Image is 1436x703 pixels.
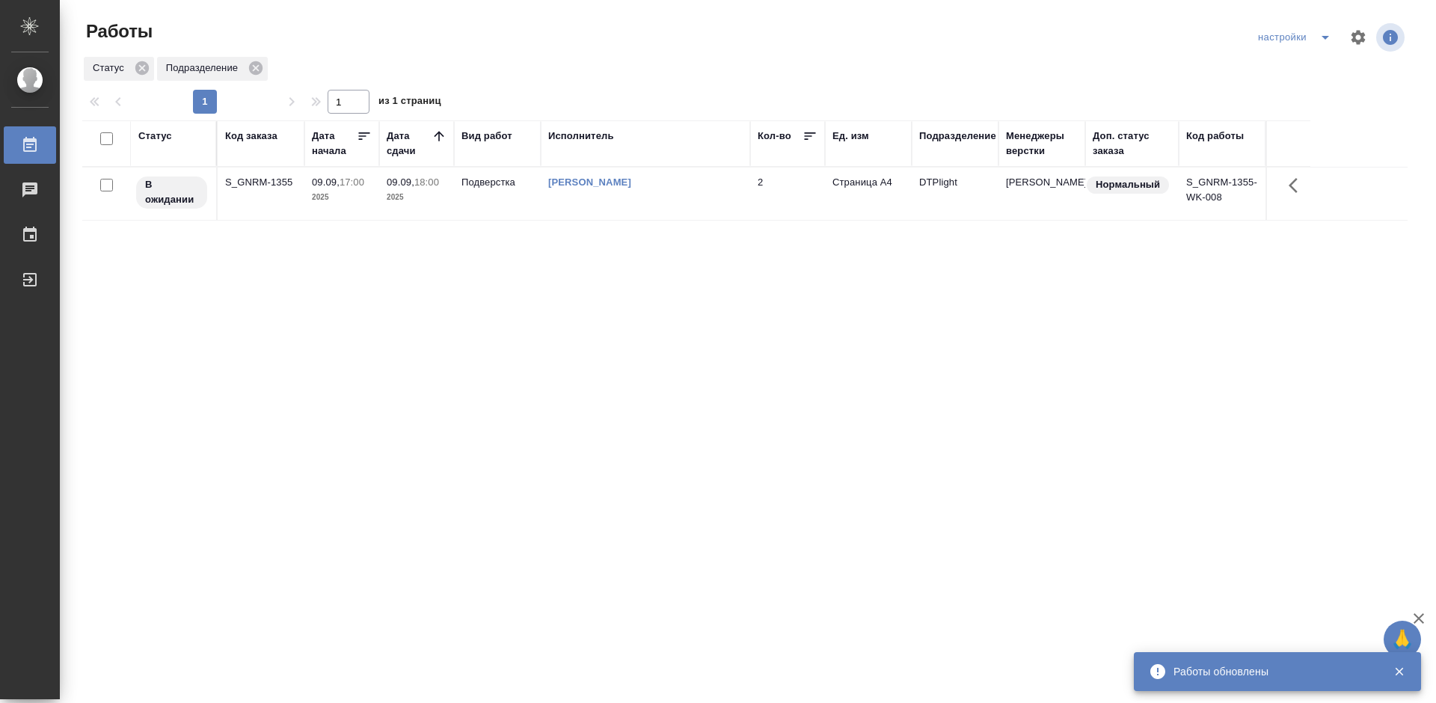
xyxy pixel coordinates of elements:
[145,177,198,207] p: В ожидании
[1006,175,1078,190] p: [PERSON_NAME]
[1390,624,1415,655] span: 🙏
[312,129,357,159] div: Дата начала
[1340,19,1376,55] span: Настроить таблицу
[135,175,209,210] div: Исполнитель назначен, приступать к работе пока рано
[1384,665,1414,678] button: Закрыть
[832,129,869,144] div: Ед. изм
[312,190,372,205] p: 2025
[1384,621,1421,658] button: 🙏
[758,129,791,144] div: Кол-во
[387,129,432,159] div: Дата сдачи
[1254,25,1340,49] div: split button
[387,176,414,188] p: 09.09,
[1376,23,1408,52] span: Посмотреть информацию
[548,176,631,188] a: [PERSON_NAME]
[919,129,996,144] div: Подразделение
[84,57,154,81] div: Статус
[225,129,277,144] div: Код заказа
[93,61,129,76] p: Статус
[461,175,533,190] p: Подверстка
[548,129,614,144] div: Исполнитель
[825,168,912,220] td: Страница А4
[461,129,512,144] div: Вид работ
[166,61,243,76] p: Подразделение
[138,129,172,144] div: Статус
[312,176,340,188] p: 09.09,
[1006,129,1078,159] div: Менеджеры верстки
[1179,168,1265,220] td: S_GNRM-1355-WK-008
[340,176,364,188] p: 17:00
[1186,129,1244,144] div: Код работы
[1093,129,1171,159] div: Доп. статус заказа
[912,168,998,220] td: DTPlight
[414,176,439,188] p: 18:00
[1096,177,1160,192] p: Нормальный
[750,168,825,220] td: 2
[1173,664,1371,679] div: Работы обновлены
[82,19,153,43] span: Работы
[157,57,268,81] div: Подразделение
[378,92,441,114] span: из 1 страниц
[1280,168,1316,203] button: Здесь прячутся важные кнопки
[225,175,297,190] div: S_GNRM-1355
[387,190,447,205] p: 2025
